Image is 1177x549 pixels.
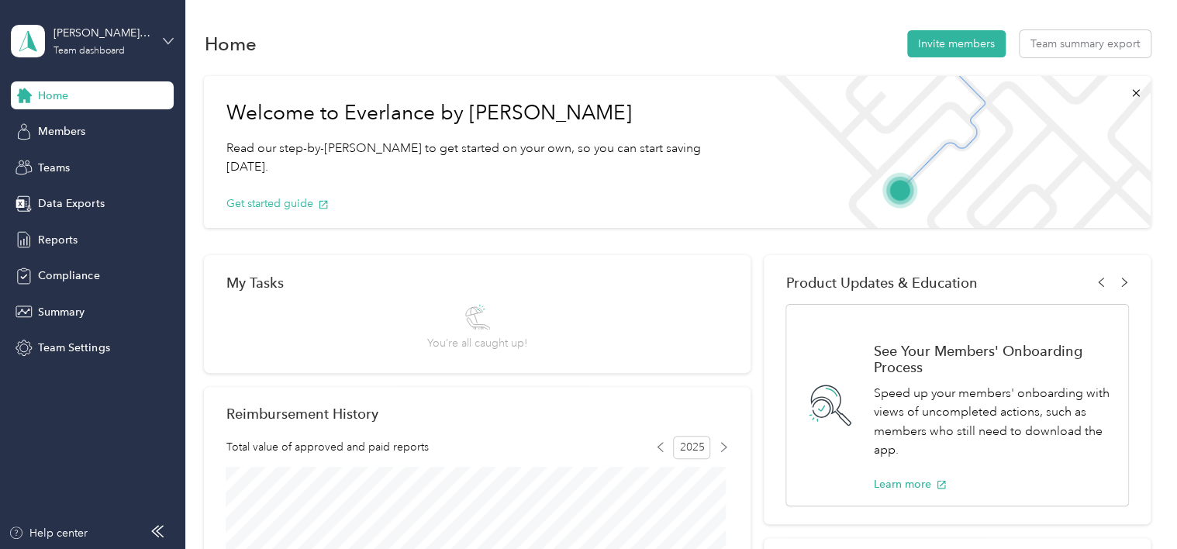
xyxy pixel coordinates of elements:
span: Members [38,123,85,140]
button: Team summary export [1020,30,1151,57]
span: Product Updates & Education [785,274,977,291]
iframe: Everlance-gr Chat Button Frame [1090,462,1177,549]
button: Invite members [907,30,1006,57]
span: Compliance [38,268,99,284]
h2: Reimbursement History [226,406,378,422]
span: You’re all caught up! [427,335,527,351]
button: Help center [9,525,88,541]
button: Learn more [873,476,947,492]
div: [PERSON_NAME][EMAIL_ADDRESS][DOMAIN_NAME] [53,25,150,41]
span: Teams [38,160,70,176]
span: Team Settings [38,340,109,356]
span: Reports [38,232,78,248]
div: Team dashboard [53,47,125,56]
span: 2025 [673,436,710,459]
h1: Home [204,36,256,52]
span: Home [38,88,68,104]
span: Total value of approved and paid reports [226,439,428,455]
span: Summary [38,304,85,320]
div: My Tasks [226,274,728,291]
button: Get started guide [226,195,329,212]
img: Welcome to everlance [759,76,1151,228]
span: Data Exports [38,195,104,212]
h1: See Your Members' Onboarding Process [873,343,1111,375]
p: Speed up your members' onboarding with views of uncompleted actions, such as members who still ne... [873,384,1111,460]
h1: Welcome to Everlance by [PERSON_NAME] [226,101,737,126]
p: Read our step-by-[PERSON_NAME] to get started on your own, so you can start saving [DATE]. [226,139,737,177]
